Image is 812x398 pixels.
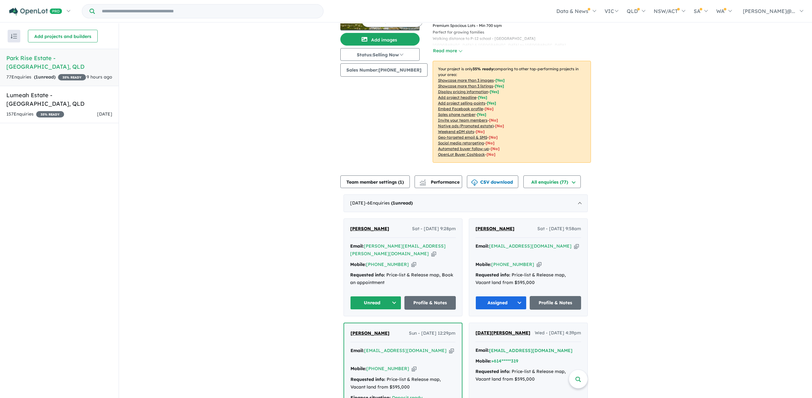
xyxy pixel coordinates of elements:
[489,118,498,123] span: [ No ]
[87,74,112,80] span: 9 hours ago
[438,129,474,134] u: Weekend eDM slots
[438,89,488,94] u: Display pricing information
[478,95,487,100] span: [ Yes ]
[471,180,478,186] img: download icon
[438,123,494,128] u: Native ads (Promoted estate)
[438,112,475,117] u: Sales phone number
[431,250,436,257] button: Copy
[438,78,494,83] u: Showcase more than 3 images
[743,8,795,14] span: [PERSON_NAME]@...
[433,61,591,163] p: Your project is only comparing to other top-performing projects in your area: - - - - - - - - - -...
[36,74,38,80] span: 1
[96,4,322,18] input: Try estate name, suburb, builder or developer
[350,271,456,287] div: Price-list & Release map, Book an appointment
[495,78,505,83] span: [ Yes ]
[350,272,385,278] strong: Requested info:
[340,48,420,61] button: Status:Selling Now
[433,47,462,54] button: Read more
[487,101,496,105] span: [ Yes ]
[475,368,581,383] div: Price-list & Release map, Vacant land from $595,000
[438,152,485,157] u: OpenLot Buyer Cashback
[491,262,534,267] a: [PHONE_NUMBER]
[421,179,460,185] span: Performance
[420,181,426,186] img: bar-chart.svg
[6,73,86,81] div: 77 Enquir ies
[404,296,456,310] a: Profile & Notes
[366,366,409,371] a: [PHONE_NUMBER]
[475,330,530,336] span: [DATE][PERSON_NAME]
[475,225,514,233] a: [PERSON_NAME]
[438,95,476,100] u: Add project headline
[350,330,390,336] span: [PERSON_NAME]
[489,135,498,140] span: [No]
[491,146,500,151] span: [No]
[476,129,485,134] span: [No]
[391,200,413,206] strong: ( unread)
[489,243,572,249] a: [EMAIL_ADDRESS][DOMAIN_NAME]
[350,348,364,353] strong: Email:
[412,365,416,372] button: Copy
[490,89,499,94] span: [ Yes ]
[400,179,402,185] span: 1
[475,272,510,278] strong: Requested info:
[6,91,112,108] h5: Lumeah Estate - [GEOGRAPHIC_DATA] , QLD
[350,226,389,231] span: [PERSON_NAME]
[475,369,510,374] strong: Requested info:
[6,54,112,71] h5: Park Rise Estate - [GEOGRAPHIC_DATA] , QLD
[415,175,462,188] button: Performance
[350,330,390,337] a: [PERSON_NAME]
[393,200,395,206] span: 1
[340,63,428,77] button: Sales Number:[PHONE_NUMBER]
[364,348,447,353] a: [EMAIL_ADDRESS][DOMAIN_NAME]
[409,330,455,337] span: Sun - [DATE] 12:29pm
[475,296,527,310] button: Assigned
[36,111,64,117] span: 35 % READY
[433,3,596,68] p: - Registered Build Ready Construction Completion Safe & family friendly environment Premium Spaci...
[58,74,86,80] span: 35 % READY
[537,261,541,268] button: Copy
[475,358,491,364] strong: Mobile:
[475,243,489,249] strong: Email:
[97,111,112,117] span: [DATE]
[475,226,514,231] span: [PERSON_NAME]
[350,296,402,310] button: Unread
[438,84,493,88] u: Showcase more than 3 listings
[495,84,504,88] span: [ Yes ]
[34,74,56,80] strong: ( unread)
[530,296,581,310] a: Profile & Notes
[485,106,494,111] span: [ No ]
[475,271,581,287] div: Price-list & Release map, Vacant land from $595,000
[350,243,446,256] a: [PERSON_NAME][EMAIL_ADDRESS][PERSON_NAME][DOMAIN_NAME]
[420,180,425,183] img: line-chart.svg
[467,175,518,188] button: CSV download
[365,200,413,206] span: - 6 Enquir ies
[535,329,581,337] span: Wed - [DATE] 4:39pm
[350,366,366,371] strong: Mobile:
[475,329,530,337] a: [DATE][PERSON_NAME]
[438,135,487,140] u: Geo-targeted email & SMS
[477,112,486,117] span: [ Yes ]
[523,175,581,188] button: All enquiries (77)
[489,347,573,354] button: [EMAIL_ADDRESS][DOMAIN_NAME]
[486,141,494,145] span: [No]
[411,261,416,268] button: Copy
[495,123,504,128] span: [No]
[28,30,98,42] button: Add projects and builders
[11,34,17,39] img: sort.svg
[537,225,581,233] span: Sat - [DATE] 9:58am
[449,347,454,354] button: Copy
[438,101,485,105] u: Add project selling-points
[438,141,484,145] u: Social media retargeting
[475,262,491,267] strong: Mobile:
[350,243,364,249] strong: Email:
[473,66,493,71] b: 35 % ready
[574,243,579,250] button: Copy
[412,225,456,233] span: Sat - [DATE] 9:28pm
[340,175,410,188] button: Team member settings (1)
[350,376,455,391] div: Price-list & Release map, Vacant land from $595,000
[344,194,588,212] div: [DATE]
[438,118,488,123] u: Invite your team members
[340,33,420,46] button: Add images
[475,347,489,353] strong: Email:
[487,152,495,157] span: [No]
